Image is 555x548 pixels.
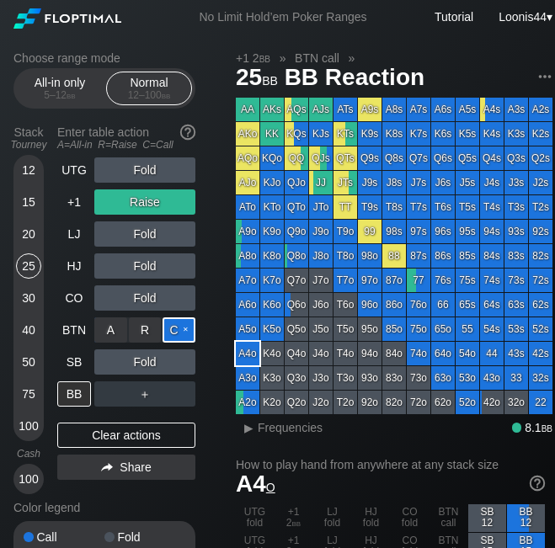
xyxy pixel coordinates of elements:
[285,98,308,121] div: AQs
[57,189,91,215] div: +1
[24,89,95,101] div: 5 – 12
[358,122,382,146] div: K9s
[16,466,41,492] div: 100
[57,285,91,311] div: CO
[456,293,479,317] div: 65s
[480,342,504,365] div: 44
[260,269,284,292] div: K7o
[504,317,528,341] div: 53s
[391,504,429,532] div: CO fold
[407,293,430,317] div: 76o
[480,171,504,194] div: J4s
[236,171,259,194] div: AJo
[236,98,259,121] div: AA
[285,122,308,146] div: KQs
[480,122,504,146] div: K4s
[382,195,406,219] div: T8s
[456,342,479,365] div: 54o
[504,391,528,414] div: 32o
[358,317,382,341] div: 95o
[258,421,323,434] span: Frequencies
[504,244,528,268] div: 83s
[382,98,406,121] div: A8s
[456,195,479,219] div: T5s
[16,349,41,375] div: 50
[309,317,333,341] div: J5o
[260,293,284,317] div: K6o
[309,195,333,219] div: JTo
[285,195,308,219] div: QTo
[94,317,127,343] div: A
[504,269,528,292] div: 73s
[129,317,162,343] div: R
[334,171,357,194] div: JTs
[94,189,195,215] div: Raise
[285,293,308,317] div: Q6o
[358,98,382,121] div: A9s
[13,51,195,65] h2: Choose range mode
[358,195,382,219] div: T9s
[309,146,333,170] div: QJs
[21,72,99,104] div: All-in only
[430,504,467,532] div: BTN call
[57,455,195,480] div: Share
[529,220,552,243] div: 92s
[309,98,333,121] div: AJs
[260,317,284,341] div: K5o
[285,366,308,390] div: Q3o
[358,220,382,243] div: 99
[67,89,76,101] span: bb
[260,122,284,146] div: KK
[407,342,430,365] div: 74o
[260,391,284,414] div: K2o
[285,269,308,292] div: Q7o
[260,342,284,365] div: K4o
[456,220,479,243] div: 95s
[16,253,41,279] div: 25
[94,317,195,343] div: Call
[7,139,51,151] div: Tourney
[382,269,406,292] div: 87o
[407,391,430,414] div: 72o
[233,65,280,93] span: 25
[431,342,455,365] div: 64o
[334,269,357,292] div: T7o
[7,448,51,460] div: Cash
[358,293,382,317] div: 96o
[334,146,357,170] div: QTs
[260,171,284,194] div: KJo
[313,504,351,532] div: LJ fold
[309,293,333,317] div: J6o
[529,195,552,219] div: T2s
[358,171,382,194] div: J9s
[236,220,259,243] div: A9o
[16,381,41,407] div: 75
[259,51,270,65] span: bb
[309,342,333,365] div: J4o
[407,146,430,170] div: Q7s
[504,195,528,219] div: T3s
[480,195,504,219] div: T4s
[431,122,455,146] div: K6s
[262,70,278,88] span: bb
[163,317,195,343] div: C
[285,146,308,170] div: QQ
[309,269,333,292] div: J7o
[480,293,504,317] div: 64s
[529,122,552,146] div: K2s
[57,381,91,407] div: BB
[358,342,382,365] div: 94o
[94,221,195,247] div: Fold
[407,269,430,292] div: 77
[94,253,195,279] div: Fold
[57,157,91,183] div: UTG
[431,98,455,121] div: A6s
[260,220,284,243] div: K9o
[309,391,333,414] div: J2o
[456,269,479,292] div: 75s
[382,220,406,243] div: 98s
[236,458,545,471] h2: How to play hand from anywhere at any stack size
[285,171,308,194] div: QJo
[237,418,259,438] div: ▸
[236,391,259,414] div: A2o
